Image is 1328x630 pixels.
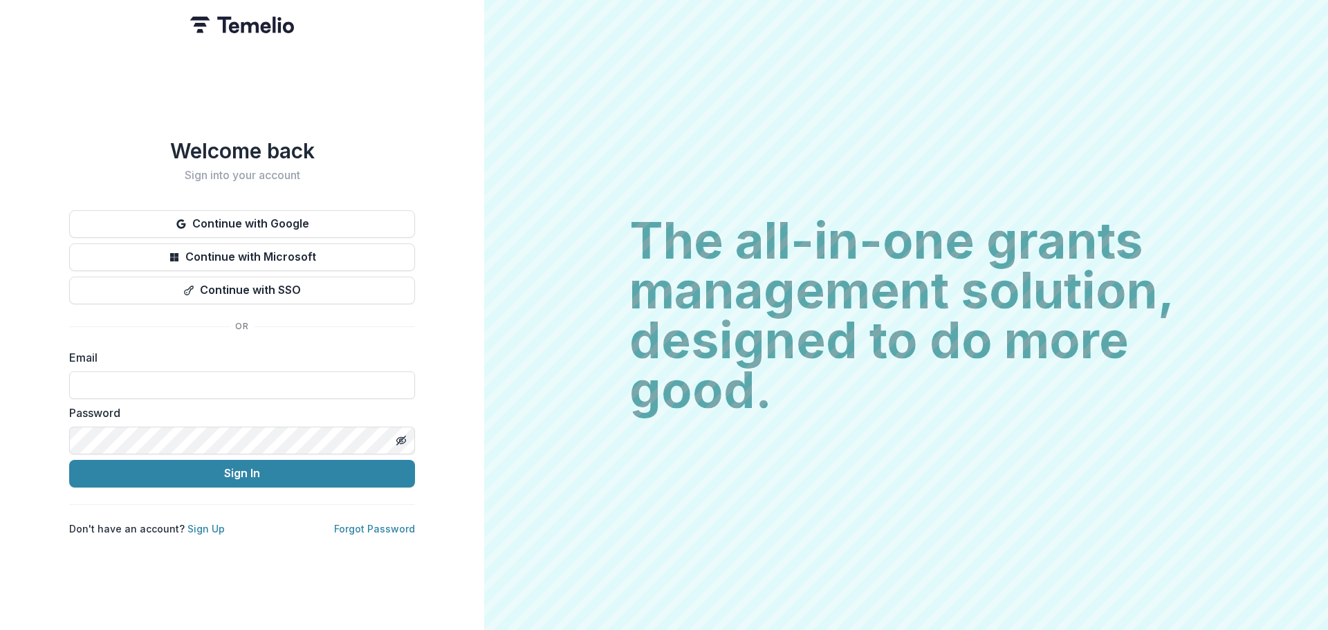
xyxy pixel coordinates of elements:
img: Temelio [190,17,294,33]
h2: Sign into your account [69,169,415,182]
label: Password [69,405,407,421]
button: Continue with Microsoft [69,243,415,271]
label: Email [69,349,407,366]
button: Continue with SSO [69,277,415,304]
a: Forgot Password [334,523,415,535]
a: Sign Up [187,523,225,535]
p: Don't have an account? [69,521,225,536]
button: Toggle password visibility [390,429,412,452]
h1: Welcome back [69,138,415,163]
button: Continue with Google [69,210,415,238]
button: Sign In [69,460,415,488]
